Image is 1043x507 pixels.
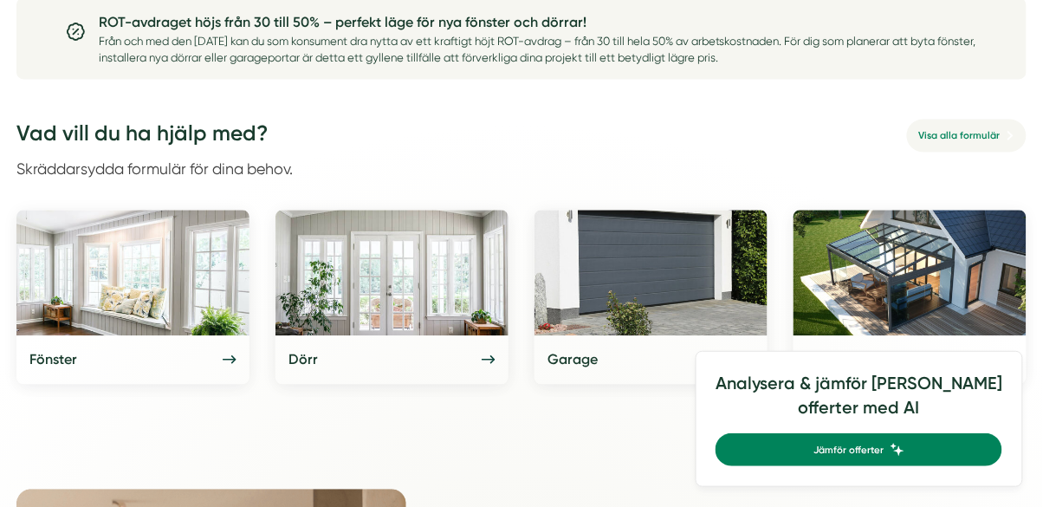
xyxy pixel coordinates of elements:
[288,349,318,372] h5: Dörr
[813,442,884,458] span: Jämför offerter
[534,211,768,385] a: Garage Garage
[16,158,293,182] p: Skräddarsydda formulär för dina behov.
[716,433,1002,466] a: Jämför offerter
[907,120,1027,153] a: Visa alla formulär
[547,349,598,372] h5: Garage
[16,211,249,336] img: Fönster
[275,211,509,336] img: Dörr
[794,211,1027,336] img: Annat
[99,12,977,35] h5: ROT-avdraget höjs från 30 till 50% – perfekt läge för nya fönster och dörrar!
[16,211,249,385] a: Fönster Fönster
[794,211,1027,385] a: Annat Annat
[716,372,1002,433] h4: Analysera & jämför [PERSON_NAME] offerter med AI
[29,349,77,372] h5: Fönster
[99,34,977,67] p: Från och med den [DATE] kan du som konsument dra nytta av ett kraftigt höjt ROT-avdrag – från 30 ...
[275,211,509,385] a: Dörr Dörr
[919,128,1001,144] span: Visa alla formulär
[16,120,293,158] h3: Vad vill du ha hjälp med?
[534,211,768,336] img: Garage
[807,349,845,372] h5: Annat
